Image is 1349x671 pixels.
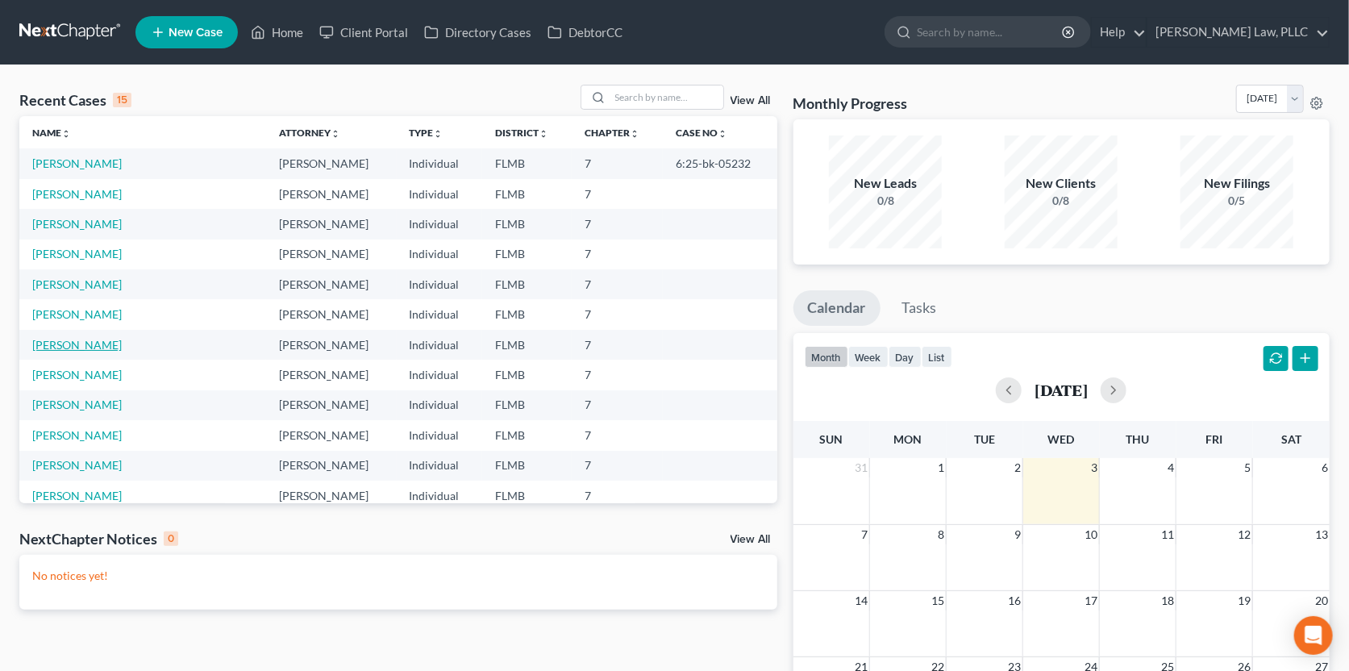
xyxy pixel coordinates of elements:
[860,525,869,544] span: 7
[889,346,922,368] button: day
[572,269,663,299] td: 7
[495,127,548,139] a: Districtunfold_more
[1236,525,1252,544] span: 12
[936,458,946,477] span: 1
[19,90,131,110] div: Recent Cases
[32,458,122,472] a: [PERSON_NAME]
[974,432,995,446] span: Tue
[279,127,340,139] a: Attorneyunfold_more
[482,179,572,209] td: FLMB
[266,240,397,269] td: [PERSON_NAME]
[331,129,340,139] i: unfold_more
[397,148,482,178] td: Individual
[32,568,764,584] p: No notices yet!
[266,360,397,390] td: [PERSON_NAME]
[266,299,397,329] td: [PERSON_NAME]
[539,129,548,139] i: unfold_more
[416,18,539,47] a: Directory Cases
[572,209,663,239] td: 7
[585,127,639,139] a: Chapterunfold_more
[482,451,572,481] td: FLMB
[572,299,663,329] td: 7
[32,277,122,291] a: [PERSON_NAME]
[1243,458,1252,477] span: 5
[1013,458,1022,477] span: 2
[1180,193,1293,209] div: 0/5
[32,156,122,170] a: [PERSON_NAME]
[266,209,397,239] td: [PERSON_NAME]
[829,193,942,209] div: 0/8
[482,148,572,178] td: FLMB
[164,531,178,546] div: 0
[482,481,572,511] td: FLMB
[1160,591,1176,611] span: 18
[572,360,663,390] td: 7
[1089,458,1099,477] span: 3
[676,127,727,139] a: Case Nounfold_more
[1320,458,1330,477] span: 6
[853,458,869,477] span: 31
[482,330,572,360] td: FLMB
[572,148,663,178] td: 7
[397,390,482,420] td: Individual
[922,346,952,368] button: list
[410,127,443,139] a: Typeunfold_more
[397,179,482,209] td: Individual
[572,179,663,209] td: 7
[1126,432,1150,446] span: Thu
[32,428,122,442] a: [PERSON_NAME]
[572,240,663,269] td: 7
[482,420,572,450] td: FLMB
[539,18,631,47] a: DebtorCC
[32,398,122,411] a: [PERSON_NAME]
[829,174,942,193] div: New Leads
[630,129,639,139] i: unfold_more
[1294,616,1333,655] div: Open Intercom Messenger
[19,529,178,548] div: NextChapter Notices
[243,18,311,47] a: Home
[1092,18,1146,47] a: Help
[32,127,71,139] a: Nameunfold_more
[1005,174,1118,193] div: New Clients
[853,591,869,611] span: 14
[397,360,482,390] td: Individual
[32,187,122,201] a: [PERSON_NAME]
[572,330,663,360] td: 7
[805,346,848,368] button: month
[1206,432,1223,446] span: Fri
[397,240,482,269] td: Individual
[266,481,397,511] td: [PERSON_NAME]
[1147,18,1329,47] a: [PERSON_NAME] Law, PLLC
[936,525,946,544] span: 8
[266,390,397,420] td: [PERSON_NAME]
[1006,591,1022,611] span: 16
[482,269,572,299] td: FLMB
[266,330,397,360] td: [PERSON_NAME]
[482,209,572,239] td: FLMB
[397,481,482,511] td: Individual
[266,451,397,481] td: [PERSON_NAME]
[113,93,131,107] div: 15
[482,299,572,329] td: FLMB
[169,27,223,39] span: New Case
[397,209,482,239] td: Individual
[266,148,397,178] td: [PERSON_NAME]
[888,290,951,326] a: Tasks
[61,129,71,139] i: unfold_more
[434,129,443,139] i: unfold_more
[572,481,663,511] td: 7
[482,360,572,390] td: FLMB
[397,451,482,481] td: Individual
[1236,591,1252,611] span: 19
[917,17,1064,47] input: Search by name...
[663,148,777,178] td: 6:25-bk-05232
[482,390,572,420] td: FLMB
[793,290,881,326] a: Calendar
[397,330,482,360] td: Individual
[1160,525,1176,544] span: 11
[731,534,771,545] a: View All
[572,451,663,481] td: 7
[1083,525,1099,544] span: 10
[1005,193,1118,209] div: 0/8
[482,240,572,269] td: FLMB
